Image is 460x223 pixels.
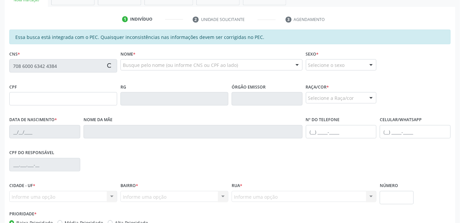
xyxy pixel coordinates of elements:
[232,181,242,191] label: Rua
[306,49,319,59] label: Sexo
[306,82,329,92] label: Raça/cor
[9,125,80,138] input: __/__/____
[306,115,340,125] label: Nº do Telefone
[308,62,345,69] span: Selecione o sexo
[380,125,451,138] input: (__) _____-_____
[130,16,152,22] div: Indivíduo
[9,115,57,125] label: Data de nascimento
[120,181,138,191] label: Bairro
[9,181,35,191] label: Cidade - UF
[232,82,266,92] label: Órgão emissor
[120,49,135,59] label: Nome
[306,125,377,138] input: (__) _____-_____
[380,115,422,125] label: Celular/WhatsApp
[9,30,451,44] div: Essa busca está integrada com o PEC. Quaisquer inconsistências nas informações devem ser corrigid...
[9,49,20,59] label: CNS
[380,181,398,191] label: Número
[84,115,113,125] label: Nome da mãe
[122,16,128,22] div: 1
[120,82,126,92] label: RG
[308,95,354,102] span: Selecione a Raça/cor
[9,158,80,171] input: ___.___.___-__
[9,82,17,92] label: CPF
[9,148,54,158] label: CPF do responsável
[123,62,238,69] span: Busque pelo nome (ou informe CNS ou CPF ao lado)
